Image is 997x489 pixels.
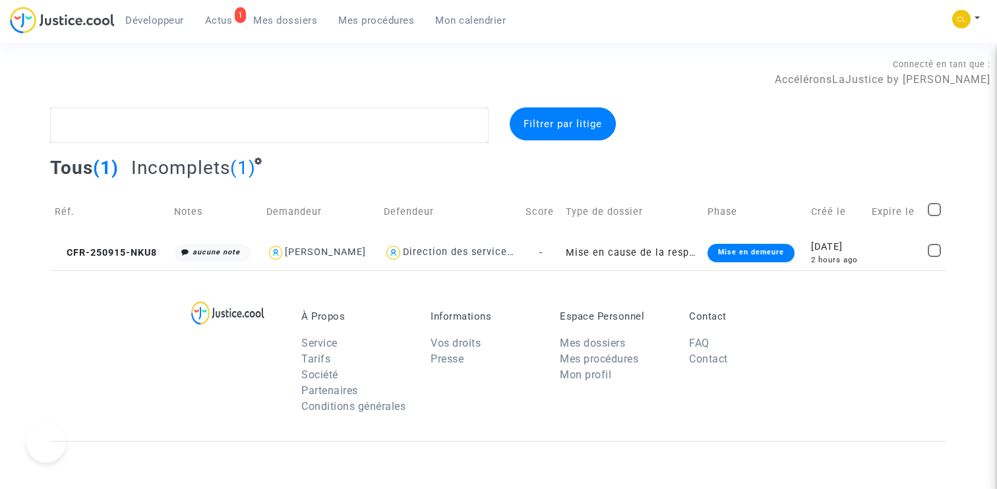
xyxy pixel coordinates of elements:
[435,14,506,26] span: Mon calendrier
[431,353,464,365] a: Presse
[193,248,240,256] i: aucune note
[431,310,540,322] p: Informations
[379,188,521,235] td: Defendeur
[806,188,866,235] td: Créé le
[230,157,256,179] span: (1)
[301,384,358,397] a: Partenaires
[689,310,799,322] p: Contact
[867,188,923,235] td: Expire le
[301,337,338,349] a: Service
[10,7,115,34] img: jc-logo.svg
[235,7,247,23] div: 1
[115,11,195,30] a: Développeur
[561,188,703,235] td: Type de dossier
[301,400,406,413] a: Conditions générales
[301,368,338,381] a: Société
[403,246,769,258] div: Direction des services judiciaires du Ministère de la Justice - Bureau FIP4
[431,337,481,349] a: Vos droits
[893,59,990,69] span: Connecté en tant que :
[50,188,170,235] td: Réf.
[561,235,703,270] td: Mise en cause de la responsabilité de l'Etat pour lenteur excessive de la Justice (dossier avocat)
[952,10,971,28] img: f0b917ab549025eb3af43f3c4438ad5d
[191,301,264,325] img: logo-lg.svg
[811,254,862,266] div: 2 hours ago
[253,14,317,26] span: Mes dossiers
[708,244,795,262] div: Mise en demeure
[50,157,93,179] span: Tous
[266,243,286,262] img: icon-user.svg
[560,310,669,322] p: Espace Personnel
[689,353,728,365] a: Contact
[689,337,710,349] a: FAQ
[131,157,230,179] span: Incomplets
[301,353,330,365] a: Tarifs
[26,423,66,463] iframe: Help Scout Beacon - Open
[55,247,157,258] span: CFR-250915-NKU8
[328,11,425,30] a: Mes procédures
[285,246,366,258] div: [PERSON_NAME]
[560,337,625,349] a: Mes dossiers
[195,11,243,30] a: 1Actus
[811,240,862,254] div: [DATE]
[425,11,516,30] a: Mon calendrier
[703,188,806,235] td: Phase
[262,188,379,235] td: Demandeur
[243,11,328,30] a: Mes dossiers
[560,353,638,365] a: Mes procédures
[338,14,414,26] span: Mes procédures
[521,188,561,235] td: Score
[205,14,233,26] span: Actus
[169,188,261,235] td: Notes
[125,14,184,26] span: Développeur
[524,118,602,130] span: Filtrer par litige
[301,310,411,322] p: À Propos
[539,247,543,258] span: -
[384,243,403,262] img: icon-user.svg
[93,157,119,179] span: (1)
[560,368,611,381] a: Mon profil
